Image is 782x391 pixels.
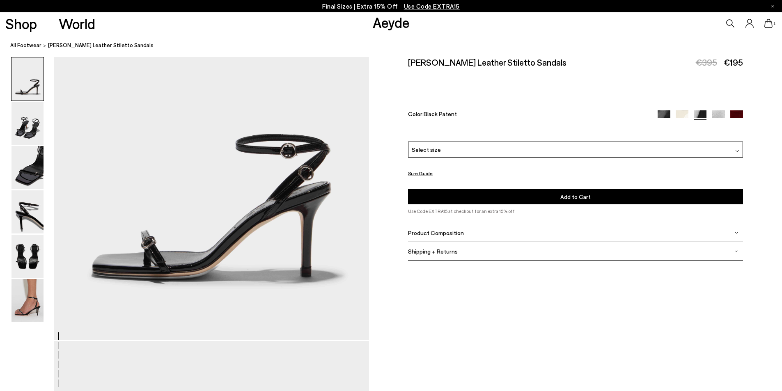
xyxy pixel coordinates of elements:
[59,16,95,31] a: World
[11,102,44,145] img: Hallie Leather Stiletto Sandals - Image 2
[11,235,44,278] img: Hallie Leather Stiletto Sandals - Image 5
[408,229,464,236] span: Product Composition
[48,41,154,50] span: [PERSON_NAME] Leather Stiletto Sandals
[11,190,44,233] img: Hallie Leather Stiletto Sandals - Image 4
[404,2,460,10] span: Navigate to /collections/ss25-final-sizes
[11,57,44,101] img: Hallie Leather Stiletto Sandals - Image 1
[11,279,44,322] img: Hallie Leather Stiletto Sandals - Image 6
[773,21,777,26] span: 1
[408,208,743,215] p: Use Code EXTRA15 at checkout for an extra 15% off
[408,57,566,67] h2: [PERSON_NAME] Leather Stiletto Sandals
[5,16,37,31] a: Shop
[408,168,433,178] button: Size Guide
[373,14,410,31] a: Aeyde
[412,145,441,154] span: Select size
[734,231,738,235] img: svg%3E
[322,1,460,11] p: Final Sizes | Extra 15% Off
[10,34,782,57] nav: breadcrumb
[724,57,743,67] span: €195
[10,41,41,50] a: All Footwear
[735,149,739,153] img: svg%3E
[408,247,458,254] span: Shipping + Returns
[764,19,773,28] a: 1
[560,193,591,200] span: Add to Cart
[408,189,743,204] button: Add to Cart
[734,249,738,253] img: svg%3E
[696,57,717,67] span: €395
[408,110,647,120] div: Color:
[11,146,44,189] img: Hallie Leather Stiletto Sandals - Image 3
[424,110,457,117] span: Black Patent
